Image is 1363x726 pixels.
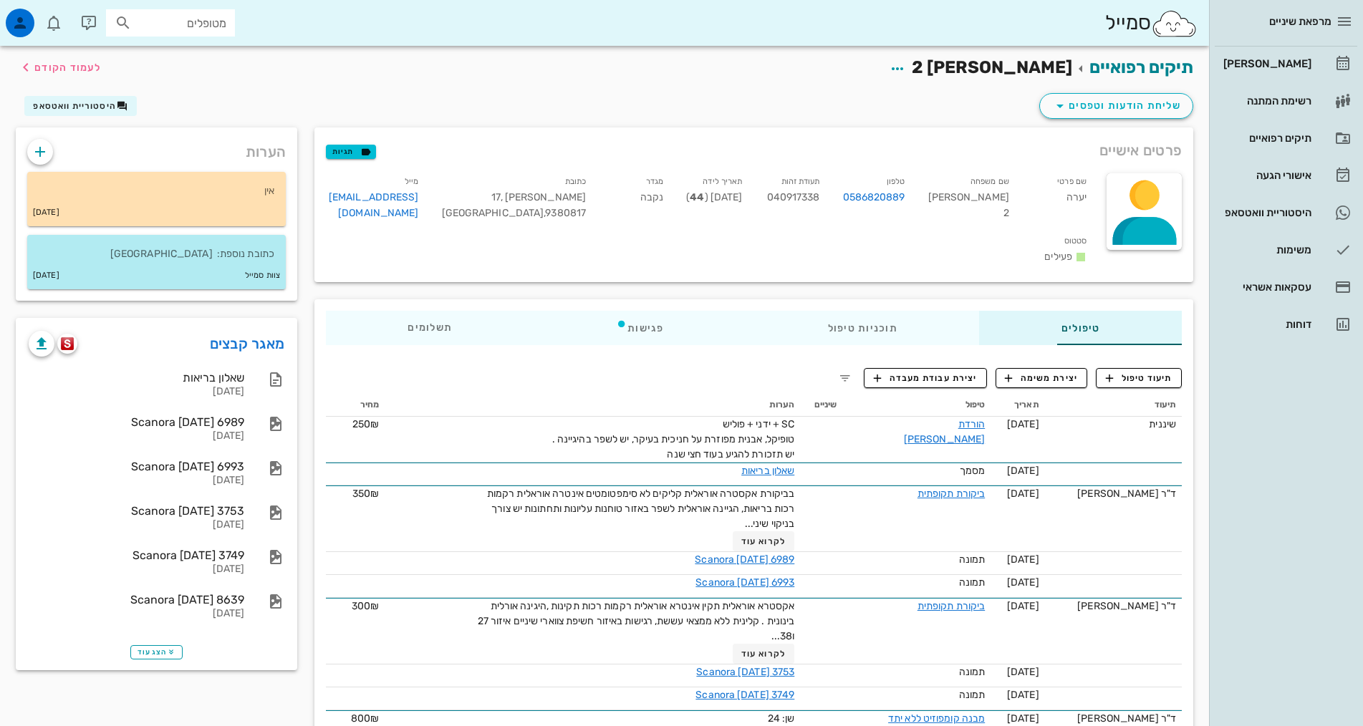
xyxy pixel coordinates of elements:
[24,96,137,116] button: היסטוריית וואטסאפ
[39,183,274,199] p: אין
[17,54,101,80] button: לעמוד הקודם
[733,531,795,551] button: לקרוא עוד
[959,689,986,701] span: תמונה
[960,465,985,477] span: מסמך
[917,170,1021,230] div: [PERSON_NAME] 2
[39,246,274,262] p: כתובת נוספת: [GEOGRAPHIC_DATA]
[352,488,379,500] span: 350₪
[1220,207,1311,218] div: היסטוריית וואטסאפ
[1021,170,1098,230] div: יערה
[34,62,101,74] span: לעמוד הקודם
[29,415,244,429] div: Scanora [DATE] 6989
[703,177,742,186] small: תאריך לידה
[1220,170,1311,181] div: אישורי הגעה
[1007,666,1039,678] span: [DATE]
[138,648,175,657] span: הצג עוד
[1215,195,1357,230] a: היסטוריית וואטסאפ
[534,311,746,345] div: פגישות
[741,649,786,659] span: לקרוא עוד
[1007,418,1039,430] span: [DATE]
[1005,372,1078,384] span: יצירת משימה
[904,418,985,445] a: הורדת [PERSON_NAME]
[405,177,418,186] small: מייל
[552,418,795,460] span: SC + ידני + פוליש טופיקל, אבנית מפוזרת על חניכית בעיקר, יש לשפר בהיגיינה . יש תזכורת להגיע בעוד ח...
[874,372,977,384] span: יצירת עבודת מעבדה
[61,337,74,350] img: scanora logo
[1220,95,1311,107] div: רשימת המתנה
[29,593,244,606] div: Scanora [DATE] 8639
[843,394,991,417] th: טיפול
[696,666,794,678] a: Scanora [DATE] 3753
[57,334,77,354] button: scanora logo
[1051,599,1176,614] div: ד"ר [PERSON_NAME]
[29,386,244,398] div: [DATE]
[1007,488,1039,500] span: [DATE]
[959,553,986,566] span: תמונה
[1007,600,1039,612] span: [DATE]
[1044,251,1072,263] span: פעילים
[1064,236,1087,246] small: סטטוס
[326,145,376,159] button: תגיות
[42,11,51,20] span: תג
[1007,553,1039,566] span: [DATE]
[491,191,586,203] span: [PERSON_NAME] 17
[864,368,986,388] button: יצירת עבודת מעבדה
[33,101,116,111] span: היסטוריית וואטסאפ
[695,553,794,566] a: Scanora [DATE] 6989
[326,394,385,417] th: מחיר
[408,323,452,333] span: תשלומים
[385,394,800,417] th: הערות
[888,712,985,725] a: מבנה קומפוזיט ללא יתד
[1215,270,1357,304] a: עסקאות אשראי
[800,394,842,417] th: שיניים
[1151,9,1198,38] img: SmileCloud logo
[918,488,985,500] a: ביקורת תקופתית
[741,465,794,477] a: שאלון בריאות
[971,177,1009,186] small: שם משפחה
[781,177,820,186] small: תעודת זהות
[29,563,244,576] div: [DATE]
[1051,711,1176,726] div: ד"ר [PERSON_NAME]
[245,268,280,284] small: צוות סמייל
[442,207,546,219] span: [GEOGRAPHIC_DATA]
[686,191,742,203] span: [DATE] ( )
[843,190,905,205] a: 0586820889
[695,689,794,701] a: Scanora [DATE] 3749
[29,460,244,473] div: Scanora [DATE] 6993
[1007,712,1039,725] span: [DATE]
[768,712,795,725] span: שן: 24
[1215,121,1357,155] a: תיקים רפואיים
[996,368,1088,388] button: יצירת משימה
[912,57,1072,77] span: [PERSON_NAME] 2
[746,311,979,345] div: תוכניות טיפול
[1039,93,1193,119] button: שליחת הודעות וטפסים
[29,504,244,518] div: Scanora [DATE] 3753
[478,600,795,642] span: אקסטרא אוראלית תקין אינטרא אוראלית רקמות רכות תקינות ,היגינה אורלית בינונית . קלינית ללא ממצאי עש...
[1269,15,1331,28] span: מרפאת שיניים
[767,191,820,203] span: 040917338
[1057,177,1087,186] small: שם פרטי
[918,600,985,612] a: ביקורת תקופתית
[1099,139,1182,162] span: פרטים אישיים
[741,536,786,546] span: לקרוא עוד
[1045,394,1182,417] th: תיעוד
[1007,576,1039,589] span: [DATE]
[351,712,379,725] span: 800₪
[1051,417,1176,432] div: שיננית
[1220,58,1311,69] div: [PERSON_NAME]
[991,394,1044,417] th: תאריך
[33,268,59,284] small: [DATE]
[979,311,1182,345] div: טיפולים
[1215,307,1357,342] a: דוחות
[29,371,244,384] div: שאלון בריאות
[959,576,986,589] span: תמונה
[29,519,244,531] div: [DATE]
[544,207,545,219] span: ,
[210,332,285,355] a: מאגר קבצים
[1106,372,1172,384] span: תיעוד טיפול
[1220,281,1311,293] div: עסקאות אשראי
[329,191,419,219] a: [EMAIL_ADDRESS][DOMAIN_NAME]
[1215,84,1357,118] a: רשימת המתנה
[733,644,795,664] button: לקרוא עוד
[1089,57,1193,77] a: תיקים רפואיים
